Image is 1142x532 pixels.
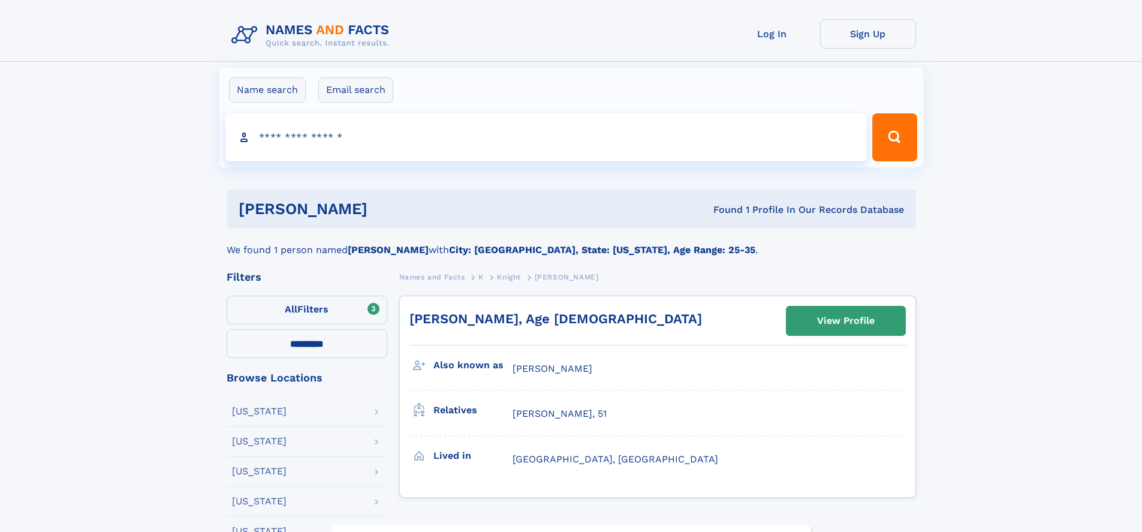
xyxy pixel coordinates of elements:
label: Filters [227,296,387,324]
img: Logo Names and Facts [227,19,399,52]
a: Knight [497,269,521,284]
div: View Profile [817,307,875,335]
div: Browse Locations [227,372,387,383]
div: [US_STATE] [232,437,287,446]
a: Sign Up [820,19,916,49]
label: Email search [318,77,393,103]
div: We found 1 person named with . [227,229,916,257]
a: K [478,269,484,284]
b: City: [GEOGRAPHIC_DATA], State: [US_STATE], Age Range: 25-35 [449,244,755,256]
label: Name search [229,77,306,103]
span: [PERSON_NAME] [513,363,592,374]
a: [PERSON_NAME], 51 [513,407,607,420]
input: search input [225,113,867,161]
div: [US_STATE] [232,467,287,476]
h1: [PERSON_NAME] [239,202,541,217]
button: Search Button [872,113,917,161]
span: Knight [497,273,521,281]
span: [GEOGRAPHIC_DATA], [GEOGRAPHIC_DATA] [513,453,718,465]
span: All [285,303,297,315]
a: Log In [724,19,820,49]
h3: Also known as [433,355,513,375]
div: [US_STATE] [232,497,287,506]
div: Found 1 Profile In Our Records Database [540,203,904,217]
span: K [478,273,484,281]
a: Names and Facts [399,269,465,284]
div: Filters [227,272,387,282]
a: [PERSON_NAME], Age [DEMOGRAPHIC_DATA] [409,311,702,326]
h3: Lived in [433,446,513,466]
b: [PERSON_NAME] [348,244,429,256]
a: View Profile [787,306,905,335]
span: [PERSON_NAME] [535,273,599,281]
div: [US_STATE] [232,407,287,416]
h3: Relatives [433,400,513,420]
